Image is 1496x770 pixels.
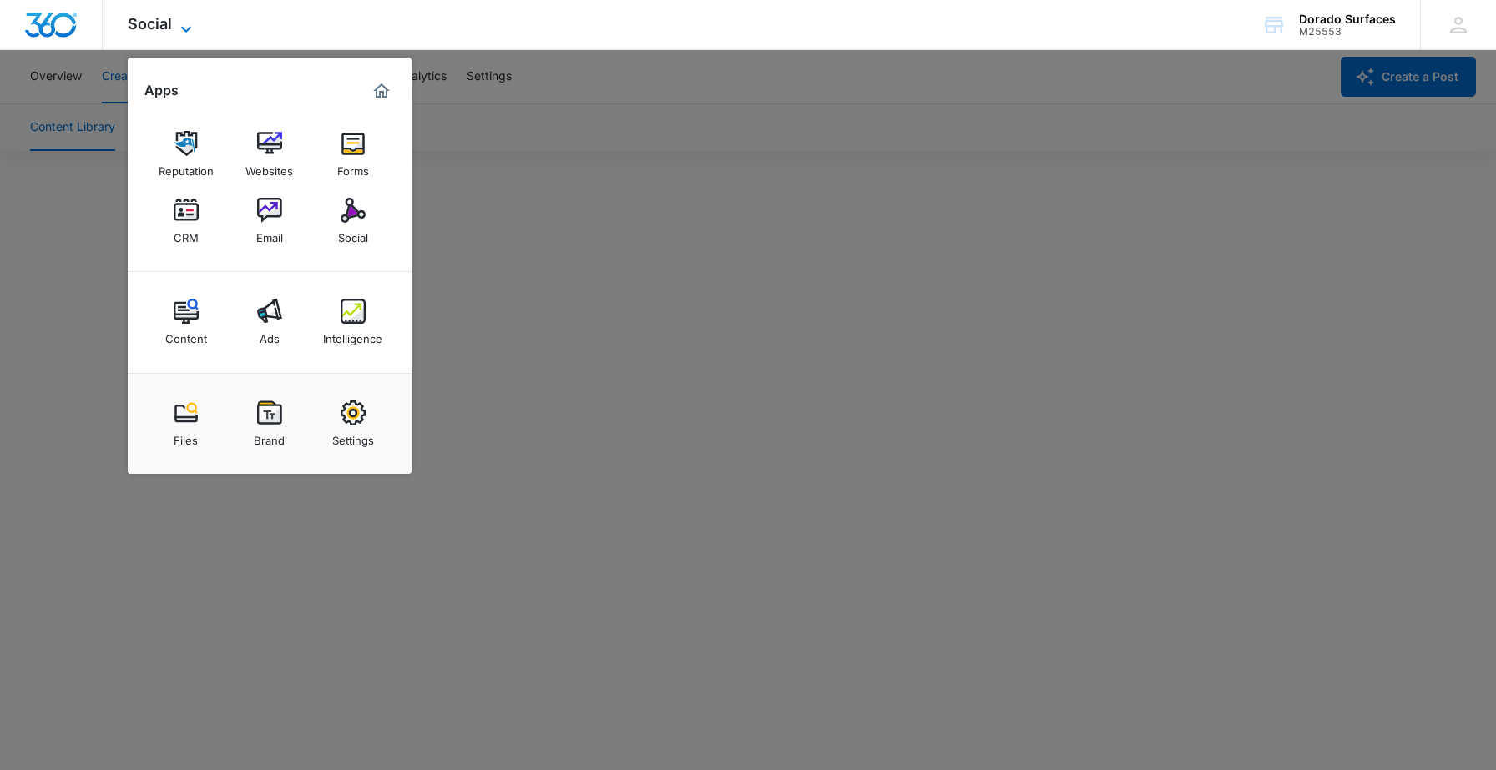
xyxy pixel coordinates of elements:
[144,83,179,98] h2: Apps
[165,324,207,345] div: Content
[321,392,385,455] a: Settings
[256,223,283,244] div: Email
[238,392,301,455] a: Brand
[1299,13,1396,26] div: account name
[321,290,385,354] a: Intelligence
[154,392,218,455] a: Files
[338,223,368,244] div: Social
[260,324,280,345] div: Ads
[245,156,293,178] div: Websites
[1299,26,1396,38] div: account id
[321,189,385,253] a: Social
[238,123,301,186] a: Websites
[368,78,395,104] a: Marketing 360® Dashboard
[154,123,218,186] a: Reputation
[238,290,301,354] a: Ads
[174,223,199,244] div: CRM
[238,189,301,253] a: Email
[332,425,374,447] div: Settings
[337,156,369,178] div: Forms
[154,290,218,354] a: Content
[254,425,285,447] div: Brand
[128,15,172,33] span: Social
[154,189,218,253] a: CRM
[321,123,385,186] a: Forms
[159,156,214,178] div: Reputation
[174,425,198,447] div: Files
[323,324,382,345] div: Intelligence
